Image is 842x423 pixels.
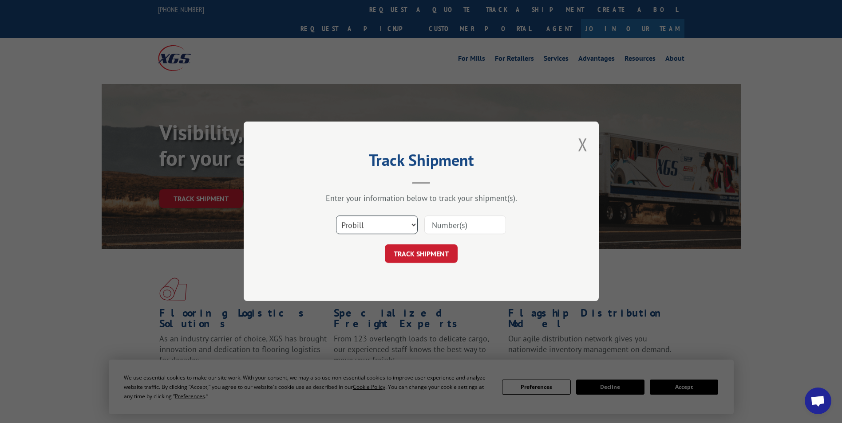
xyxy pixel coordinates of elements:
button: Close modal [578,133,588,156]
div: Enter your information below to track your shipment(s). [288,193,554,204]
button: TRACK SHIPMENT [385,245,458,263]
a: Open chat [805,388,831,414]
h2: Track Shipment [288,154,554,171]
input: Number(s) [424,216,506,235]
